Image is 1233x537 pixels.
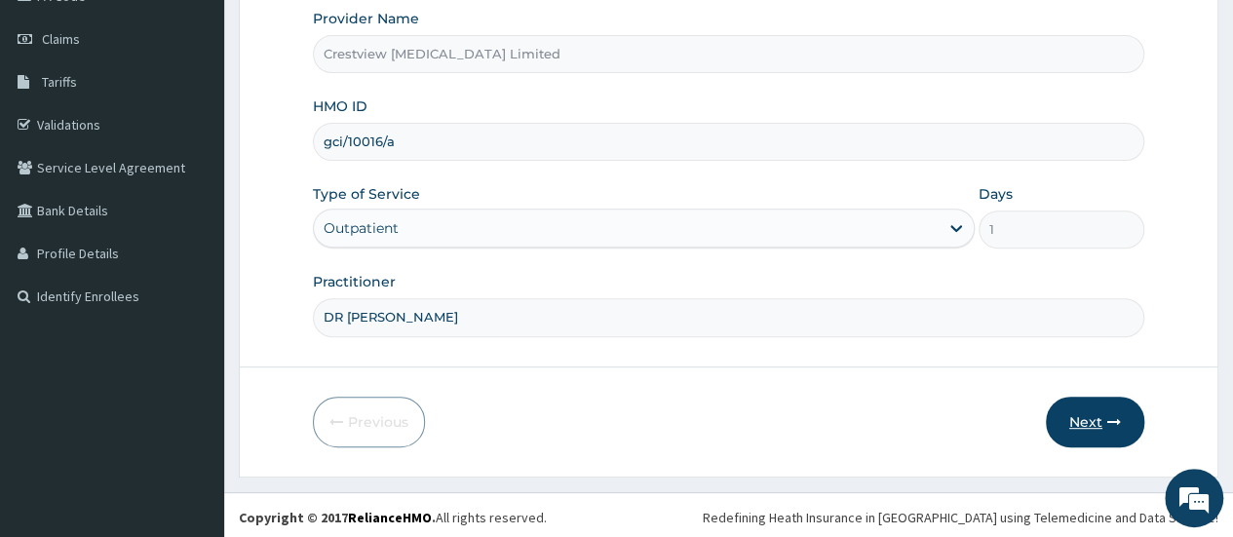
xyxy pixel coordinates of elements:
button: Previous [313,397,425,447]
input: Enter Name [313,298,1144,336]
label: Type of Service [313,184,420,204]
div: Redefining Heath Insurance in [GEOGRAPHIC_DATA] using Telemedicine and Data Science! [703,508,1218,527]
span: Claims [42,30,80,48]
label: HMO ID [313,96,367,116]
label: Provider Name [313,9,419,28]
button: Next [1046,397,1144,447]
label: Days [979,184,1013,204]
strong: Copyright © 2017 . [239,509,436,526]
div: Outpatient [324,218,399,238]
span: Tariffs [42,73,77,91]
a: RelianceHMO [348,509,432,526]
label: Practitioner [313,272,396,291]
input: Enter HMO ID [313,123,1144,161]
